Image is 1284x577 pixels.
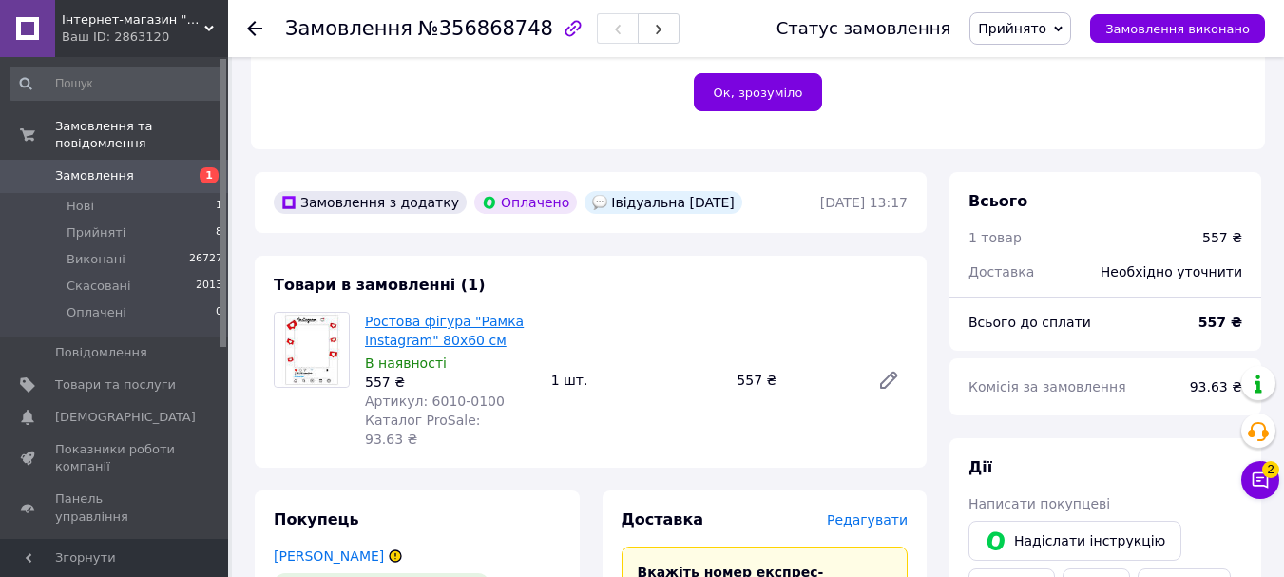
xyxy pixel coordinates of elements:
[729,367,862,394] div: 557 ₴
[827,512,908,528] span: Редагувати
[275,313,349,387] img: Ростова фігура "Рамка Instagram" 80х60 см
[968,315,1091,330] span: Всього до сплати
[978,21,1046,36] span: Прийнято
[10,67,224,101] input: Пошук
[274,191,467,214] div: Замовлення з додатку
[285,17,412,40] span: Замовлення
[216,198,222,215] span: 1
[714,86,803,100] span: Ок, зрозуміло
[1105,22,1250,36] span: Замовлення виконано
[55,167,134,184] span: Замовлення
[67,304,126,321] span: Оплачені
[694,73,823,111] button: Ок, зрозуміло
[365,356,447,371] span: В наявності
[216,224,222,241] span: 8
[1090,14,1265,43] button: Замовлення виконано
[55,441,176,475] span: Показники роботи компанії
[55,490,176,525] span: Панель управління
[544,367,730,394] div: 1 шт.
[1089,251,1254,293] div: Необхідно уточнити
[968,230,1022,245] span: 1 товар
[274,510,359,529] span: Покупець
[592,195,607,210] img: :speech_balloon:
[247,19,262,38] div: Повернутися назад
[622,510,704,529] span: Доставка
[67,224,125,241] span: Прийняті
[189,251,222,268] span: 26727
[55,344,147,361] span: Повідомлення
[474,191,577,214] div: Оплачено
[968,458,992,476] span: Дії
[968,264,1034,279] span: Доставка
[585,191,742,214] div: Івідуальна [DATE]
[274,276,486,294] span: Товари в замовленні (1)
[1262,461,1279,478] span: 2
[55,409,196,426] span: [DEMOGRAPHIC_DATA]
[968,521,1181,561] button: Надіслати інструкцію
[968,379,1126,394] span: Комісія за замовлення
[365,314,524,348] a: Ростова фігура "Рамка Instagram" 80х60 см
[1241,461,1279,499] button: Чат з покупцем2
[365,413,480,447] span: Каталог ProSale: 93.63 ₴
[1190,379,1242,394] span: 93.63 ₴
[216,304,222,321] span: 0
[365,394,505,409] span: Артикул: 6010-0100
[62,29,228,46] div: Ваш ID: 2863120
[67,278,131,295] span: Скасовані
[968,496,1110,511] span: Написати покупцеві
[67,198,94,215] span: Нові
[55,118,228,152] span: Замовлення та повідомлення
[870,361,908,399] a: Редагувати
[55,376,176,394] span: Товари та послуги
[200,167,219,183] span: 1
[1202,228,1242,247] div: 557 ₴
[274,548,384,564] a: [PERSON_NAME]
[365,373,536,392] div: 557 ₴
[67,251,125,268] span: Виконані
[1198,315,1242,330] b: 557 ₴
[968,192,1027,210] span: Всього
[776,19,951,38] div: Статус замовлення
[820,195,908,210] time: [DATE] 13:17
[196,278,222,295] span: 2013
[62,11,204,29] span: Інтернет-магазин "Святобум"
[418,17,553,40] span: №356868748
